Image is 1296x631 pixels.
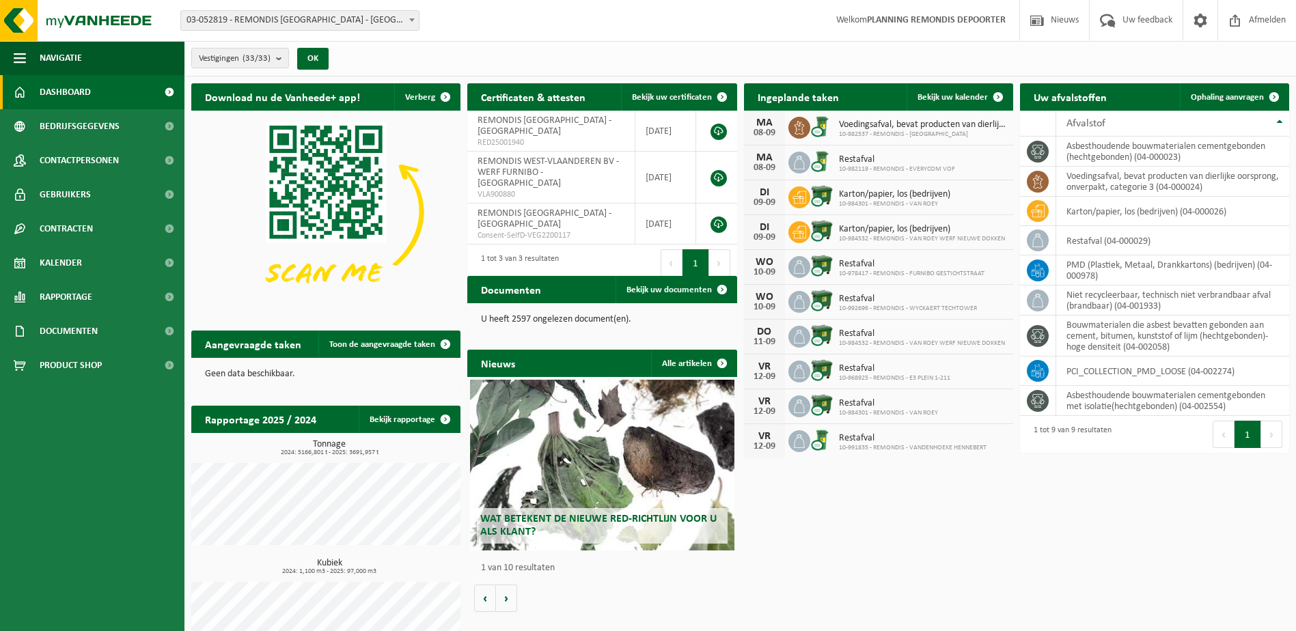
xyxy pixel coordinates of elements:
[394,83,459,111] button: Verberg
[1056,137,1289,167] td: asbesthoudende bouwmaterialen cementgebonden (hechtgebonden) (04-000023)
[709,249,730,277] button: Next
[40,246,82,280] span: Kalender
[839,154,955,165] span: Restafval
[635,204,696,244] td: [DATE]
[751,187,778,198] div: DI
[839,200,950,208] span: 10-984301 - REMONDIS - VAN ROEY
[191,331,315,357] h2: Aangevraagde taken
[1056,167,1289,197] td: voedingsafval, bevat producten van dierlijke oorsprong, onverpakt, categorie 3 (04-000024)
[810,393,833,417] img: WB-1100-CU
[1066,118,1105,129] span: Afvalstof
[40,109,120,143] span: Bedrijfsgegevens
[751,257,778,268] div: WO
[661,249,683,277] button: Previous
[810,324,833,347] img: WB-1100-CU
[318,331,459,358] a: Toon de aangevraagde taken
[918,93,988,102] span: Bekijk uw kalender
[839,328,1005,339] span: Restafval
[1027,419,1112,449] div: 1 tot 9 van 9 resultaten
[480,514,717,537] span: Wat betekent de nieuwe RED-richtlijn voor u als klant?
[751,337,778,347] div: 11-09
[199,48,271,69] span: Vestigingen
[40,280,92,314] span: Rapportage
[839,235,1005,243] span: 10-984532 - REMONDIS - VAN ROEY WERF NIEUWE DOKKEN
[751,292,778,303] div: WO
[467,83,599,110] h2: Certificaten & attesten
[478,189,624,200] span: VLA900880
[839,120,1006,130] span: Voedingsafval, bevat producten van dierlijke oorsprong, onverpakt, categorie 3
[405,93,435,102] span: Verberg
[40,41,82,75] span: Navigatie
[481,315,723,324] p: U heeft 2597 ongelezen document(en).
[839,374,950,382] span: 10-968925 - REMONDIS - E3 PLEIN 1-211
[180,10,419,31] span: 03-052819 - REMONDIS WEST-VLAANDEREN - OOSTENDE
[751,396,778,407] div: VR
[839,294,977,305] span: Restafval
[1056,285,1289,315] td: niet recycleerbaar, technisch niet verbrandbaar afval (brandbaar) (04-001933)
[1213,421,1235,448] button: Previous
[359,406,459,433] a: Bekijk rapportage
[474,248,559,278] div: 1 tot 3 van 3 resultaten
[474,585,496,612] button: Vorige
[810,184,833,208] img: WB-1100-CU
[626,285,712,294] span: Bekijk uw documenten
[1056,315,1289,356] td: bouwmaterialen die asbest bevatten gebonden aan cement, bitumen, kunststof of lijm (hechtgebonden...
[751,198,778,208] div: 09-09
[751,152,778,163] div: MA
[751,128,778,138] div: 08-09
[1180,83,1288,111] a: Ophaling aanvragen
[621,83,736,111] a: Bekijk uw certificaten
[839,444,987,452] span: 10-991835 - REMONDIS - VANDENHOEKE HENNEBERT
[810,150,833,173] img: WB-0240-CU
[467,276,555,303] h2: Documenten
[839,259,984,270] span: Restafval
[744,83,853,110] h2: Ingeplande taken
[839,339,1005,348] span: 10-984532 - REMONDIS - VAN ROEY WERF NIEUWE DOKKEN
[839,165,955,173] span: 10-982119 - REMONDIS - EVERYCOM VOF
[478,137,624,148] span: RED25001940
[1056,197,1289,226] td: karton/papier, los (bedrijven) (04-000026)
[1056,226,1289,255] td: restafval (04-000029)
[810,428,833,451] img: WB-0240-CU
[839,398,938,409] span: Restafval
[1056,356,1289,386] td: PCI_COLLECTION_PMD_LOOSE (04-002274)
[40,314,98,348] span: Documenten
[470,380,734,550] a: Wat betekent de nieuwe RED-richtlijn voor u als klant?
[40,143,119,178] span: Contactpersonen
[481,563,730,573] p: 1 van 10 resultaten
[478,156,619,188] span: REMONDIS WEST-VLAANDEREN BV - WERF FURNIBO - [GEOGRAPHIC_DATA]
[1056,255,1289,285] td: PMD (Plastiek, Metaal, Drankkartons) (bedrijven) (04-000978)
[478,230,624,241] span: Consent-SelfD-VEG2200117
[810,219,833,242] img: WB-1100-CU
[751,222,778,233] div: DI
[839,433,987,444] span: Restafval
[632,93,712,102] span: Bekijk uw certificaten
[810,115,833,138] img: WB-0240-CU
[751,372,778,382] div: 12-09
[810,254,833,277] img: WB-1100-CU
[839,130,1006,139] span: 10-982537 - REMONDIS - [GEOGRAPHIC_DATA]
[907,83,1012,111] a: Bekijk uw kalender
[751,326,778,337] div: DO
[329,340,435,349] span: Toon de aangevraagde taken
[191,48,289,68] button: Vestigingen(33/33)
[839,363,950,374] span: Restafval
[191,83,374,110] h2: Download nu de Vanheede+ app!
[751,303,778,312] div: 10-09
[839,305,977,313] span: 10-992696 - REMONDIS - WYCKAERT TECHTOWER
[1191,93,1264,102] span: Ophaling aanvragen
[751,361,778,372] div: VR
[616,276,736,303] a: Bekijk uw documenten
[810,289,833,312] img: WB-1100-CU
[839,189,950,200] span: Karton/papier, los (bedrijven)
[839,409,938,417] span: 10-984301 - REMONDIS - VAN ROEY
[496,585,517,612] button: Volgende
[1261,421,1282,448] button: Next
[198,440,460,456] h3: Tonnage
[198,568,460,575] span: 2024: 1,100 m3 - 2025: 97,000 m3
[751,117,778,128] div: MA
[205,369,447,379] p: Geen data beschikbaar.
[635,152,696,204] td: [DATE]
[1235,421,1261,448] button: 1
[751,163,778,173] div: 08-09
